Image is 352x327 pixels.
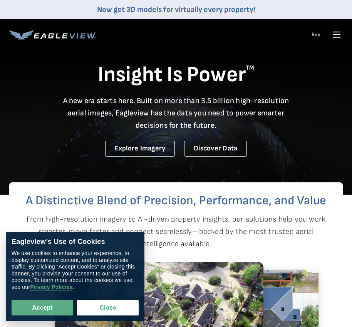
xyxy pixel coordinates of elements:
h1: Insight Is Power [9,62,343,88]
sup: TM [246,64,254,72]
a: Buy [312,31,320,38]
a: Discover Data [184,141,247,157]
div: We use cookies to enhance your experience, to display customized content, and to analyze site tra... [12,250,139,290]
div: Eagleview’s Use of Cookies [12,238,139,246]
p: From high-resolution imagery to AI-driven property insights, our solutions help you work smarter,... [11,213,341,250]
a: Privacy Policies [30,284,72,290]
a: Now get 3D models for virtually every property! [97,5,255,14]
a: Explore Imagery [105,141,175,157]
p: A new era starts here. Built on more than 3.5 billion high-resolution aerial images, Eagleview ha... [58,95,294,132]
button: Accept [12,300,73,315]
h2: A Distinctive Blend of Precision, Performance, and Value [9,195,343,207]
button: Close [77,300,139,315]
